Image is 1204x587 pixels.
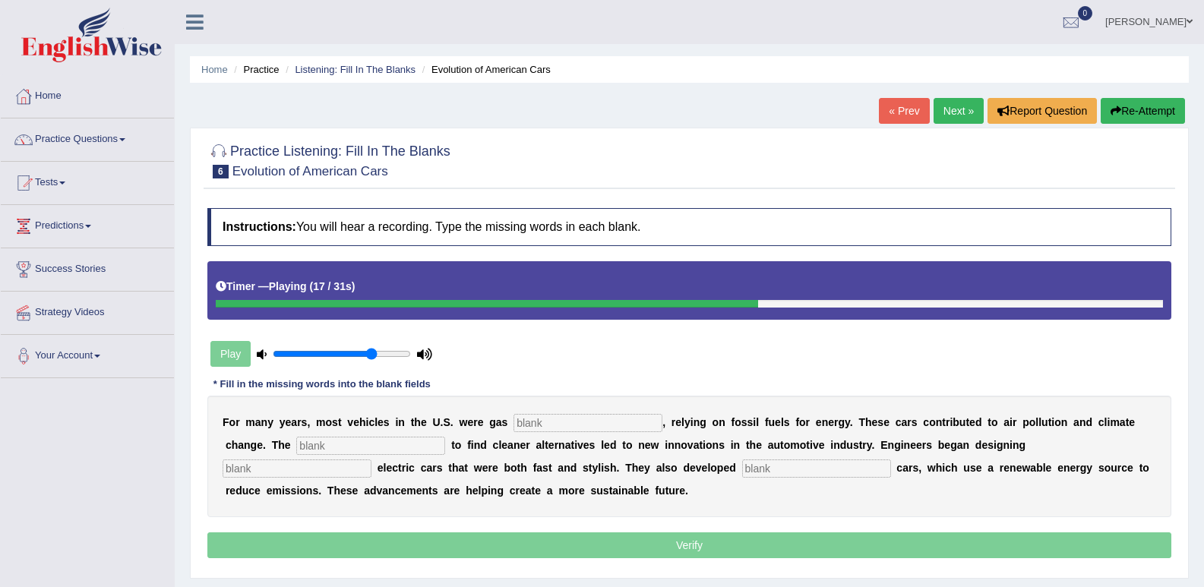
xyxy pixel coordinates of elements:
[950,416,953,428] b: i
[368,416,374,428] b: c
[795,416,799,428] b: f
[302,416,308,428] b: s
[816,416,822,428] b: e
[514,439,520,451] b: n
[926,439,932,451] b: s
[409,462,415,474] b: c
[398,462,402,474] b: t
[395,416,398,428] b: i
[1110,416,1119,428] b: m
[526,439,529,451] b: r
[238,439,244,451] b: a
[645,439,651,451] b: e
[267,416,273,428] b: y
[916,439,922,451] b: e
[1029,416,1036,428] b: o
[946,416,950,428] b: r
[1,75,174,113] a: Home
[473,416,477,428] b: r
[296,437,445,455] input: blank
[668,439,675,451] b: n
[756,416,759,428] b: l
[207,140,450,178] h2: Practice Listening: Fill In The Blanks
[799,416,806,428] b: o
[411,416,415,428] b: t
[879,98,929,124] a: « Prev
[768,439,774,451] b: a
[662,462,665,474] b: l
[753,416,756,428] b: i
[510,462,517,474] b: o
[626,439,633,451] b: o
[671,462,678,474] b: o
[774,439,781,451] b: u
[997,439,1003,451] b: g
[452,462,459,474] b: h
[402,462,406,474] b: r
[662,416,665,428] b: ,
[604,439,610,451] b: e
[969,416,975,428] b: e
[201,64,228,75] a: Home
[474,462,482,474] b: w
[359,416,366,428] b: h
[517,462,521,474] b: t
[713,439,719,451] b: n
[922,439,926,451] b: r
[828,416,834,428] b: e
[498,439,501,451] b: l
[467,416,473,428] b: e
[806,416,810,428] b: r
[598,462,601,474] b: l
[1013,439,1019,451] b: n
[706,439,713,451] b: o
[830,439,833,451] b: i
[731,439,734,451] b: i
[819,439,825,451] b: e
[904,439,911,451] b: n
[272,439,279,451] b: T
[936,416,943,428] b: n
[570,462,577,474] b: d
[414,416,421,428] b: h
[269,280,307,292] b: Playing
[741,416,747,428] b: s
[307,416,310,428] b: ,
[332,416,338,428] b: s
[593,462,599,474] b: y
[700,416,706,428] b: g
[656,462,662,474] b: a
[675,439,681,451] b: n
[975,439,982,451] b: d
[610,462,617,474] b: h
[696,462,702,474] b: v
[867,439,872,451] b: y
[1078,6,1093,21] span: 0
[384,416,390,428] b: s
[406,462,409,474] b: i
[313,280,352,292] b: 17 / 31s
[822,416,829,428] b: n
[934,98,984,124] a: Next »
[690,416,694,428] b: i
[872,439,875,451] b: .
[910,439,916,451] b: e
[632,462,639,474] b: h
[451,439,455,451] b: t
[781,416,784,428] b: l
[872,416,878,428] b: e
[460,416,468,428] b: w
[365,416,368,428] b: i
[1035,416,1038,428] b: l
[384,462,387,474] b: l
[784,416,790,428] b: s
[489,416,496,428] b: g
[942,416,946,428] b: t
[800,439,807,451] b: o
[1098,416,1104,428] b: c
[285,439,291,451] b: e
[419,62,551,77] li: Evolution of American Cars
[813,439,819,451] b: v
[694,439,700,451] b: a
[286,416,292,428] b: e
